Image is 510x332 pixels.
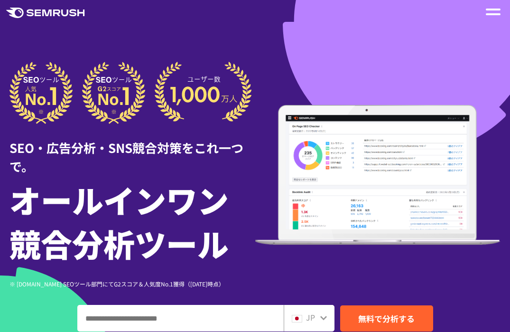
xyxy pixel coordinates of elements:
input: ドメイン、キーワードまたはURLを入力してください [78,305,283,331]
h1: オールインワン 競合分析ツール [9,178,255,265]
span: 無料で分析する [358,313,415,324]
a: 無料で分析する [340,305,433,332]
span: JP [306,312,315,323]
div: SEO・広告分析・SNS競合対策をこれ一つで。 [9,124,255,175]
div: ※ [DOMAIN_NAME] SEOツール部門にてG2スコア＆人気度No.1獲得（[DATE]時点） [9,279,255,288]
